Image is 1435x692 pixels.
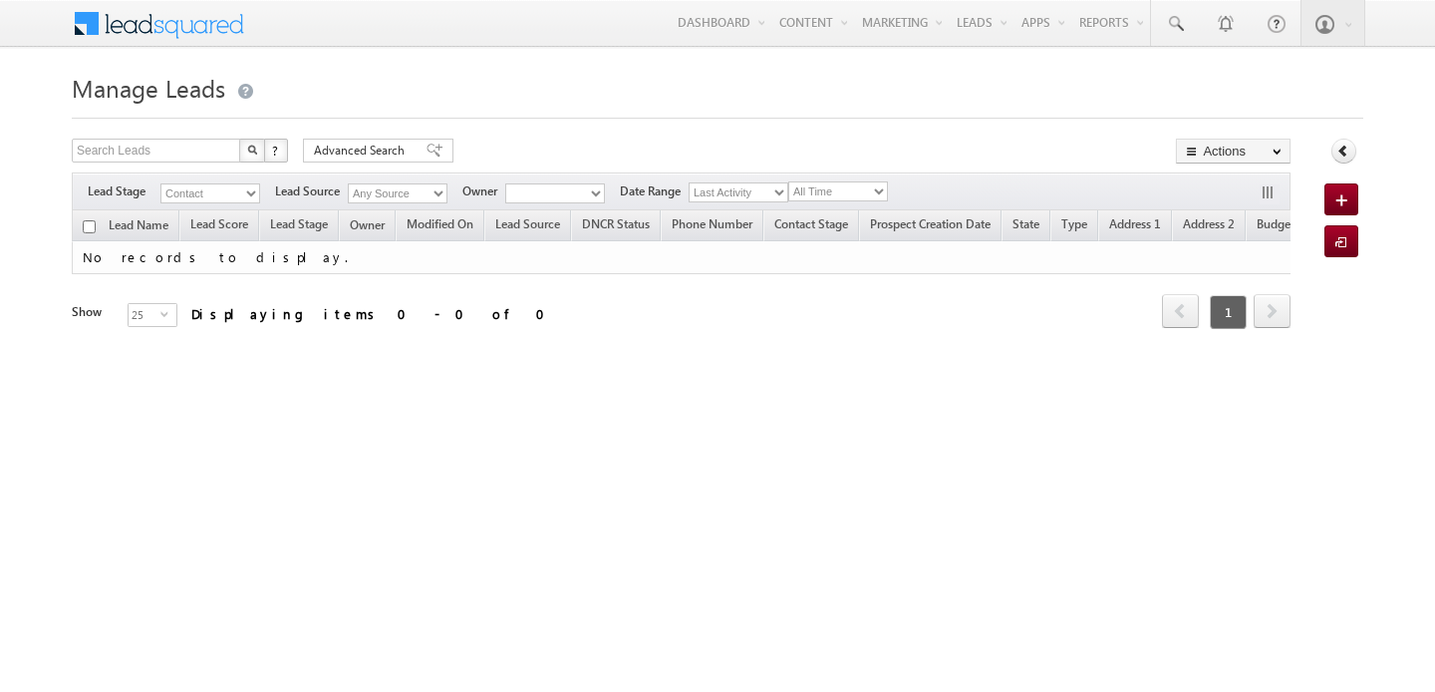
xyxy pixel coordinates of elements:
[99,214,178,240] a: Lead Name
[72,72,225,104] span: Manage Leads
[397,213,483,239] a: Modified On
[72,303,112,321] div: Show
[407,216,473,231] span: Modified On
[1109,216,1161,231] span: Address 1
[180,213,258,239] a: Lead Score
[870,216,991,231] span: Prospect Creation Date
[1003,213,1049,239] a: State
[620,182,689,200] span: Date Range
[495,216,560,231] span: Lead Source
[247,145,257,155] img: Search
[83,220,96,233] input: Check all records
[314,142,411,160] span: Advanced Search
[129,304,160,326] span: 25
[1012,216,1039,231] span: State
[485,213,570,239] a: Lead Source
[1162,294,1199,328] span: prev
[275,182,348,200] span: Lead Source
[1210,295,1247,329] span: 1
[774,216,848,231] span: Contact Stage
[582,216,650,231] span: DNCR Status
[160,309,176,318] span: select
[191,302,557,325] div: Displaying items 0 - 0 of 0
[1162,296,1199,328] a: prev
[1051,213,1097,239] a: Type
[190,216,248,231] span: Lead Score
[350,217,385,232] span: Owner
[662,213,762,239] a: Phone Number
[860,213,1001,239] a: Prospect Creation Date
[1254,294,1291,328] span: next
[1099,213,1171,239] a: Address 1
[1247,213,1304,239] a: Budget
[764,213,858,239] a: Contact Stage
[462,182,505,200] span: Owner
[270,216,328,231] span: Lead Stage
[260,213,338,239] a: Lead Stage
[672,216,752,231] span: Phone Number
[1254,296,1291,328] a: next
[264,139,288,163] button: ?
[1176,139,1291,164] button: Actions
[1173,213,1245,239] a: Address 2
[272,142,281,159] span: ?
[572,213,660,239] a: DNCR Status
[1257,216,1294,231] span: Budget
[1061,216,1087,231] span: Type
[1183,216,1235,231] span: Address 2
[88,182,160,200] span: Lead Stage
